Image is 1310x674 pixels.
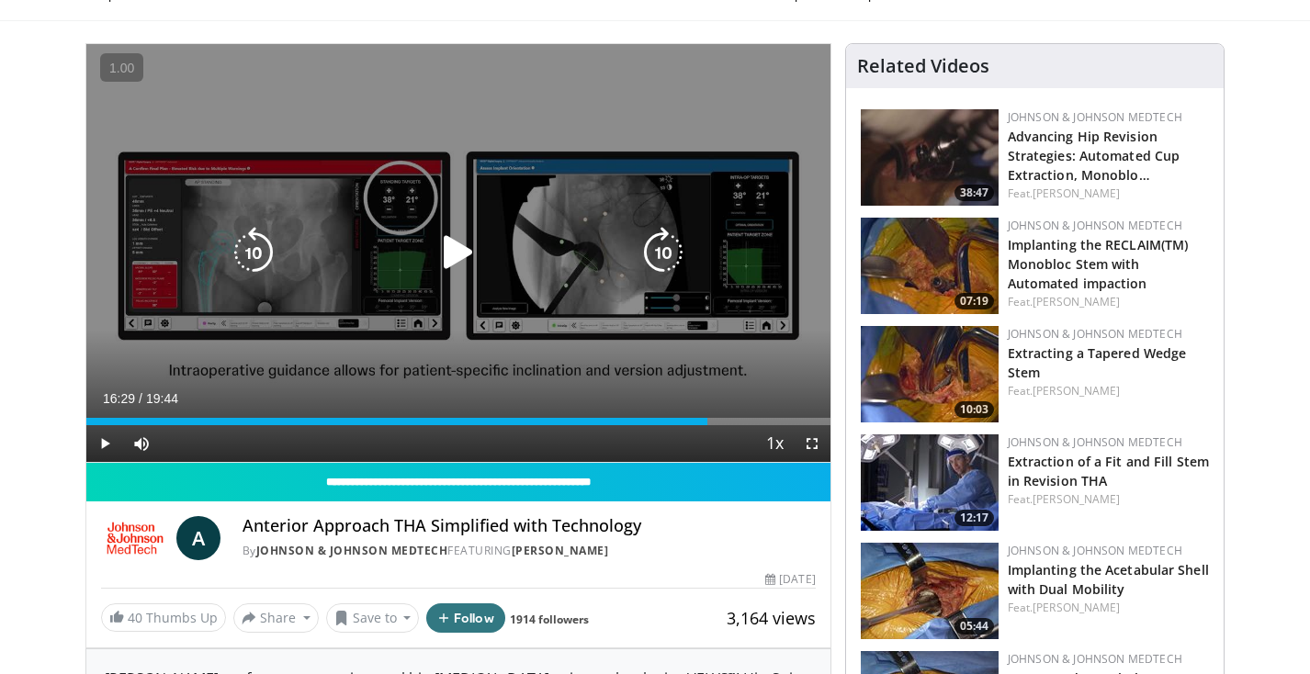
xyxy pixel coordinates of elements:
a: Johnson & Johnson MedTech [1008,543,1182,558]
img: 9f1a5b5d-2ba5-4c40-8e0c-30b4b8951080.150x105_q85_crop-smart_upscale.jpg [861,109,999,206]
div: Feat. [1008,600,1209,616]
a: [PERSON_NAME] [1033,383,1120,399]
div: Feat. [1008,185,1209,202]
span: 3,164 views [727,607,816,629]
div: [DATE] [765,571,815,588]
a: Implanting the Acetabular Shell with Dual Mobility [1008,561,1209,598]
a: Extraction of a Fit and Fill Stem in Revision THA [1008,453,1209,489]
a: Johnson & Johnson MedTech [1008,651,1182,667]
a: [PERSON_NAME] [512,543,609,558]
a: [PERSON_NAME] [1033,185,1120,201]
span: 05:44 [954,618,994,635]
span: / [139,391,142,406]
a: 38:47 [861,109,999,206]
a: A [176,516,220,560]
a: [PERSON_NAME] [1033,600,1120,615]
a: Johnson & Johnson MedTech [1008,218,1182,233]
img: Johnson & Johnson MedTech [101,516,169,560]
a: 10:03 [861,326,999,422]
button: Save to [326,603,420,633]
span: 07:19 [954,293,994,309]
a: [PERSON_NAME] [1033,491,1120,507]
a: 1914 followers [510,612,589,627]
span: 12:17 [954,510,994,526]
button: Mute [123,425,160,462]
a: 12:17 [861,434,999,531]
a: 07:19 [861,218,999,314]
span: 16:29 [103,391,135,406]
button: Play [86,425,123,462]
button: Share [233,603,319,633]
img: 0b84e8e2-d493-4aee-915d-8b4f424ca292.150x105_q85_crop-smart_upscale.jpg [861,326,999,422]
a: Johnson & Johnson MedTech [256,543,448,558]
div: Feat. [1008,383,1209,399]
img: 9c1ab193-c641-4637-bd4d-10334871fca9.150x105_q85_crop-smart_upscale.jpg [861,543,999,639]
button: Follow [426,603,505,633]
div: Feat. [1008,491,1209,508]
img: 82aed312-2a25-4631-ae62-904ce62d2708.150x105_q85_crop-smart_upscale.jpg [861,434,999,531]
a: 40 Thumbs Up [101,603,226,632]
div: By FEATURING [243,543,816,559]
a: 05:44 [861,543,999,639]
img: ffc33e66-92ed-4f11-95c4-0a160745ec3c.150x105_q85_crop-smart_upscale.jpg [861,218,999,314]
span: 38:47 [954,185,994,201]
a: Johnson & Johnson MedTech [1008,109,1182,125]
button: Playback Rate [757,425,794,462]
a: [PERSON_NAME] [1033,294,1120,309]
a: Johnson & Johnson MedTech [1008,326,1182,342]
h4: Anterior Approach THA Simplified with Technology [243,516,816,536]
button: Fullscreen [794,425,830,462]
a: Advancing Hip Revision Strategies: Automated Cup Extraction, Monoblo… [1008,128,1180,184]
a: Extracting a Tapered Wedge Stem [1008,344,1187,381]
span: 19:44 [146,391,178,406]
a: Johnson & Johnson MedTech [1008,434,1182,450]
div: Feat. [1008,294,1209,310]
a: Implanting the RECLAIM(TM) Monobloc Stem with Automated impaction [1008,236,1189,292]
span: 40 [128,609,142,626]
div: Progress Bar [86,418,830,425]
h4: Related Videos [857,55,989,77]
span: 10:03 [954,401,994,418]
video-js: Video Player [86,44,830,463]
